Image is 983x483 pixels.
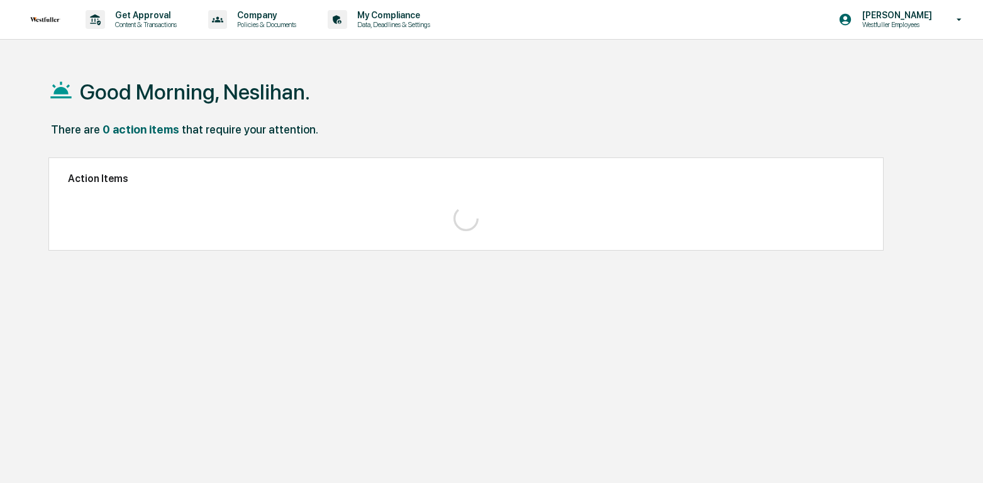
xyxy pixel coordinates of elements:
p: Company [227,10,303,20]
div: There are [51,123,100,136]
h2: Action Items [68,173,864,185]
p: Get Approval [105,10,183,20]
p: My Compliance [347,10,436,20]
h1: Good Morning, Neslihan. [80,79,310,105]
div: 0 action items [103,123,179,136]
p: Westfuller Employees [852,20,938,29]
p: Policies & Documents [227,20,303,29]
img: logo [30,17,60,22]
p: Content & Transactions [105,20,183,29]
div: that require your attention. [182,123,318,136]
p: Data, Deadlines & Settings [347,20,436,29]
p: [PERSON_NAME] [852,10,938,20]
